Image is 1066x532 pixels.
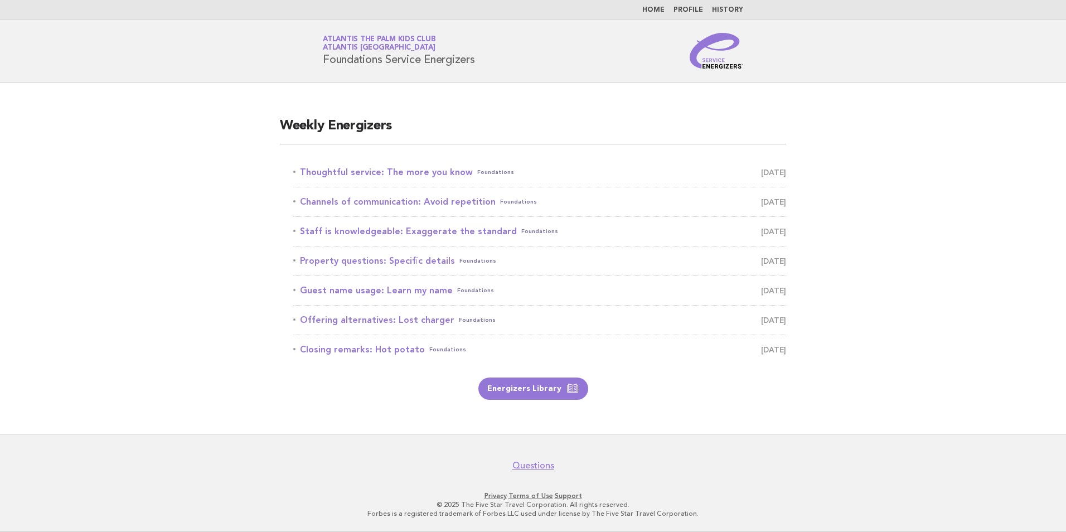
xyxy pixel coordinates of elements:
span: Foundations [521,224,558,239]
span: [DATE] [761,342,786,357]
a: Property questions: Specific detailsFoundations [DATE] [293,253,786,269]
a: Support [555,492,582,500]
span: [DATE] [761,253,786,269]
span: [DATE] [761,283,786,298]
span: [DATE] [761,165,786,180]
span: Foundations [477,165,514,180]
a: Terms of Use [508,492,553,500]
span: [DATE] [761,224,786,239]
img: Service Energizers [690,33,743,69]
span: Atlantis [GEOGRAPHIC_DATA] [323,45,435,52]
a: Channels of communication: Avoid repetitionFoundations [DATE] [293,194,786,210]
span: Foundations [457,283,494,298]
a: Closing remarks: Hot potatoFoundations [DATE] [293,342,786,357]
span: [DATE] [761,194,786,210]
a: Energizers Library [478,378,588,400]
h1: Foundations Service Energizers [323,36,475,65]
p: Forbes is a registered trademark of Forbes LLC used under license by The Five Star Travel Corpora... [192,509,874,518]
a: Privacy [484,492,507,500]
p: · · [192,491,874,500]
span: Foundations [429,342,466,357]
a: Home [642,7,665,13]
span: Foundations [459,312,496,328]
a: Thoughtful service: The more you knowFoundations [DATE] [293,165,786,180]
a: History [712,7,743,13]
span: Foundations [500,194,537,210]
h2: Weekly Energizers [280,117,786,144]
a: Questions [512,460,554,471]
a: Guest name usage: Learn my nameFoundations [DATE] [293,283,786,298]
a: Atlantis The Palm Kids ClubAtlantis [GEOGRAPHIC_DATA] [323,36,435,51]
a: Offering alternatives: Lost chargerFoundations [DATE] [293,312,786,328]
p: © 2025 The Five Star Travel Corporation. All rights reserved. [192,500,874,509]
span: [DATE] [761,312,786,328]
a: Profile [673,7,703,13]
a: Staff is knowledgeable: Exaggerate the standardFoundations [DATE] [293,224,786,239]
span: Foundations [459,253,496,269]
